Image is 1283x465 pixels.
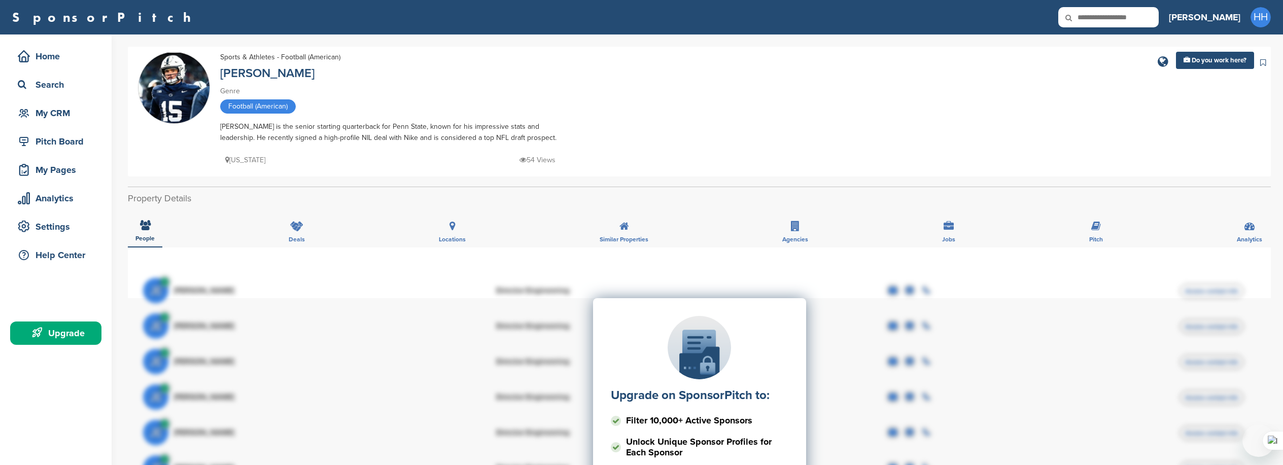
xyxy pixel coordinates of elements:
[289,236,305,242] span: Deals
[15,246,101,264] div: Help Center
[15,76,101,94] div: Search
[10,130,101,153] a: Pitch Board
[12,11,197,24] a: SponsorPitch
[220,52,340,63] div: Sports & Athletes - Football (American)
[519,154,556,166] p: 54 Views
[1237,236,1262,242] span: Analytics
[15,132,101,151] div: Pitch Board
[1192,56,1246,64] span: Do you work here?
[942,236,955,242] span: Jobs
[10,215,101,238] a: Settings
[15,161,101,179] div: My Pages
[220,121,575,144] div: [PERSON_NAME] is the senior starting quarterback for Penn State, known for his impressive stats a...
[611,388,770,403] label: Upgrade on SponsorPitch to:
[15,104,101,122] div: My CRM
[1169,10,1240,24] h3: [PERSON_NAME]
[10,187,101,210] a: Analytics
[1169,6,1240,28] a: [PERSON_NAME]
[220,99,296,114] span: Football (American)
[10,73,101,96] a: Search
[15,189,101,207] div: Analytics
[10,158,101,182] a: My Pages
[15,218,101,236] div: Settings
[220,86,575,97] div: Genre
[1176,52,1254,69] a: Do you work here?
[611,412,788,430] li: Filter 10,000+ Active Sponsors
[1251,7,1271,27] span: HH
[611,433,788,461] li: Unlock Unique Sponsor Profiles for Each Sponsor
[439,236,466,242] span: Locations
[10,243,101,267] a: Help Center
[10,45,101,68] a: Home
[15,324,101,342] div: Upgrade
[128,192,1271,205] h2: Property Details
[135,235,155,241] span: People
[15,47,101,65] div: Home
[10,101,101,125] a: My CRM
[600,236,648,242] span: Similar Properties
[1242,424,1275,457] iframe: Button to launch messaging window
[225,154,265,166] p: [US_STATE]
[10,321,101,345] a: Upgrade
[138,53,210,124] img: Sponsorpitch & Drew Allar
[220,66,315,81] a: [PERSON_NAME]
[1089,236,1103,242] span: Pitch
[782,236,808,242] span: Agencies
